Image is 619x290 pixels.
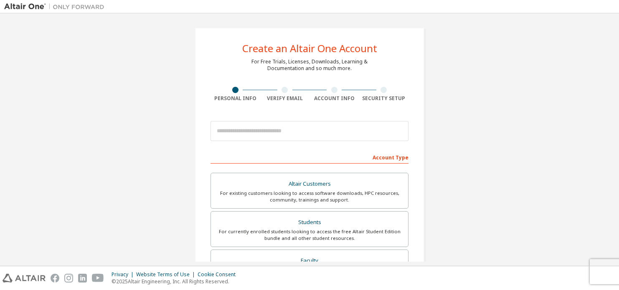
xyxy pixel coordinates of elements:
div: For Free Trials, Licenses, Downloads, Learning & Documentation and so much more. [251,58,368,72]
div: Students [216,217,403,228]
div: Create an Altair One Account [242,43,377,53]
img: Altair One [4,3,109,11]
div: Cookie Consent [198,271,241,278]
div: Privacy [112,271,136,278]
div: Website Terms of Use [136,271,198,278]
img: altair_logo.svg [3,274,46,282]
div: For existing customers looking to access software downloads, HPC resources, community, trainings ... [216,190,403,203]
img: instagram.svg [64,274,73,282]
p: © 2025 Altair Engineering, Inc. All Rights Reserved. [112,278,241,285]
div: Altair Customers [216,178,403,190]
div: Security Setup [359,95,409,102]
div: Account Type [211,150,408,164]
img: linkedin.svg [78,274,87,282]
div: Account Info [309,95,359,102]
img: facebook.svg [51,274,59,282]
div: Faculty [216,255,403,267]
img: youtube.svg [92,274,104,282]
div: For currently enrolled students looking to access the free Altair Student Edition bundle and all ... [216,228,403,242]
div: Verify Email [260,95,310,102]
div: Personal Info [211,95,260,102]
